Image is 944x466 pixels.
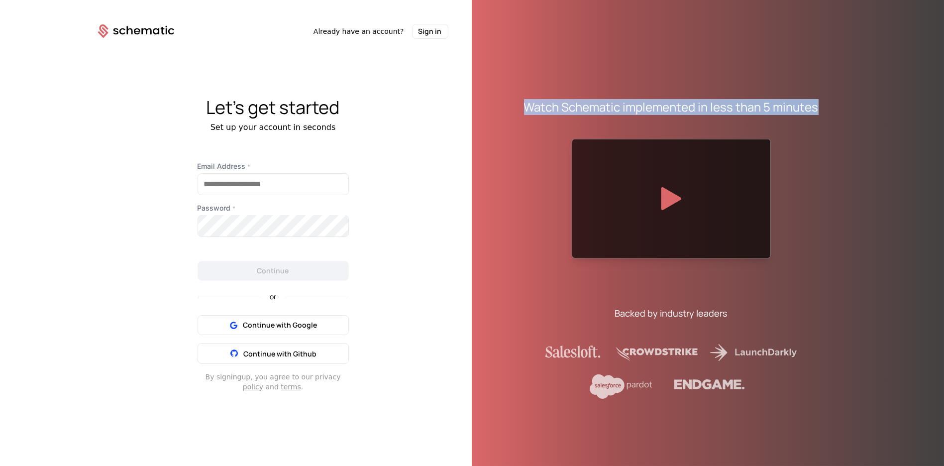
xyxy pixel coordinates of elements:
[615,306,728,320] div: Backed by industry leaders
[198,372,349,392] div: By signing up , you agree to our privacy and .
[74,121,472,133] div: Set up your account in seconds
[198,343,349,364] button: Continue with Github
[198,203,349,213] label: Password
[198,315,349,335] button: Continue with Google
[262,293,284,300] span: or
[198,161,349,171] label: Email Address
[281,383,301,391] a: terms
[198,261,349,281] button: Continue
[314,26,404,36] span: Already have an account?
[524,99,819,115] div: Watch Schematic implemented in less than 5 minutes
[74,98,472,117] div: Let's get started
[243,383,263,391] a: policy
[243,349,316,358] span: Continue with Github
[243,320,317,330] span: Continue with Google
[412,24,448,39] button: Sign in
